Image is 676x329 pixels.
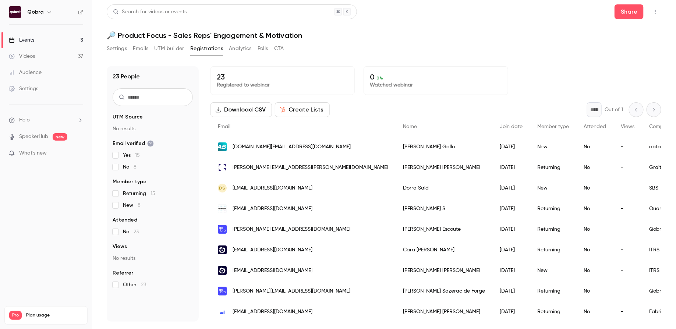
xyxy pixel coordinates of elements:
div: Returning [530,157,576,178]
div: [DATE] [492,219,530,240]
span: DS [219,185,226,191]
div: Cara [PERSON_NAME] [396,240,492,260]
div: [PERSON_NAME] Gallo [396,137,492,157]
img: qobra.co [218,225,227,234]
div: No [576,178,613,198]
div: No [576,281,613,301]
span: Email [218,124,230,129]
span: [EMAIL_ADDRESS][DOMAIN_NAME] [233,246,312,254]
div: [DATE] [492,157,530,178]
span: Yes [123,152,140,159]
div: New [530,260,576,281]
span: [DOMAIN_NAME][EMAIL_ADDRESS][DOMAIN_NAME] [233,143,351,151]
span: Member type [113,178,146,185]
button: UTM builder [155,43,184,54]
div: No [576,301,613,322]
button: Share [615,4,644,19]
li: help-dropdown-opener [9,116,83,124]
div: No [576,260,613,281]
div: - [613,219,642,240]
p: 23 [217,72,348,81]
div: Returning [530,301,576,322]
span: Help [19,116,30,124]
div: [PERSON_NAME] [PERSON_NAME] [396,301,492,322]
div: [DATE] [492,260,530,281]
h1: 🔎 Product Focus - Sales Reps' Engagement & Motivation [107,31,661,40]
button: Emails [133,43,148,54]
span: 23 [134,229,139,234]
div: New [530,137,576,157]
span: 15 [135,153,140,158]
span: 0 % [376,75,383,81]
div: [DATE] [492,301,530,322]
div: - [613,198,642,219]
img: itrsgroup.com [218,245,227,254]
div: - [613,301,642,322]
div: - [613,281,642,301]
span: Returning [123,190,155,197]
span: 8 [138,203,141,208]
h6: Qobra [27,8,43,16]
span: [EMAIL_ADDRESS][DOMAIN_NAME] [233,184,312,192]
span: 23 [141,282,146,287]
div: Returning [530,198,576,219]
span: [PERSON_NAME][EMAIL_ADDRESS][DOMAIN_NAME] [233,287,350,295]
div: [DATE] [492,240,530,260]
div: [DATE] [492,178,530,198]
p: Watched webinar [370,81,502,89]
img: Qobra [9,6,21,18]
img: quantcast.com [218,204,227,213]
iframe: Noticeable Trigger [74,150,83,157]
p: No results [113,125,193,132]
span: No [123,228,139,236]
img: graitec.com [218,163,227,172]
div: [PERSON_NAME] Escoute [396,219,492,240]
span: What's new [19,149,47,157]
div: No [576,157,613,178]
span: Attended [113,216,137,224]
span: Name [403,124,417,129]
div: [DATE] [492,137,530,157]
span: [EMAIL_ADDRESS][DOMAIN_NAME] [233,205,312,213]
div: [DATE] [492,198,530,219]
div: No [576,137,613,157]
button: Create Lists [275,102,330,117]
section: facet-groups [113,113,193,289]
div: [PERSON_NAME] [PERSON_NAME] [396,157,492,178]
button: Download CSV [210,102,272,117]
span: [PERSON_NAME][EMAIL_ADDRESS][PERSON_NAME][DOMAIN_NAME] [233,164,388,171]
span: 8 [134,164,137,170]
div: No [576,219,613,240]
div: Dorra Said [396,178,492,198]
button: CTA [274,43,284,54]
span: Referrer [113,269,133,277]
span: Join date [500,124,523,129]
span: UTM Source [113,113,143,121]
span: Pro [9,311,22,320]
div: [PERSON_NAME] [PERSON_NAME] [396,260,492,281]
span: 15 [151,191,155,196]
div: - [613,157,642,178]
span: Email verified [113,140,154,147]
button: Registrations [190,43,223,54]
div: - [613,137,642,157]
h1: 23 People [113,72,140,81]
span: [EMAIL_ADDRESS][DOMAIN_NAME] [233,267,312,275]
div: [PERSON_NAME] S [396,198,492,219]
img: itrsgroup.com [218,266,227,275]
span: Member type [537,124,569,129]
div: No [576,198,613,219]
button: Analytics [229,43,252,54]
div: Audience [9,69,42,76]
div: No [576,240,613,260]
div: [PERSON_NAME] Sazerac de Forge [396,281,492,301]
img: abtasty.com [218,142,227,151]
div: Returning [530,240,576,260]
div: Returning [530,219,576,240]
div: Settings [9,85,38,92]
span: New [123,202,141,209]
p: Out of 1 [605,106,623,113]
img: qobra.co [218,287,227,296]
img: fabriq.tech [218,307,227,316]
span: Other [123,281,146,289]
